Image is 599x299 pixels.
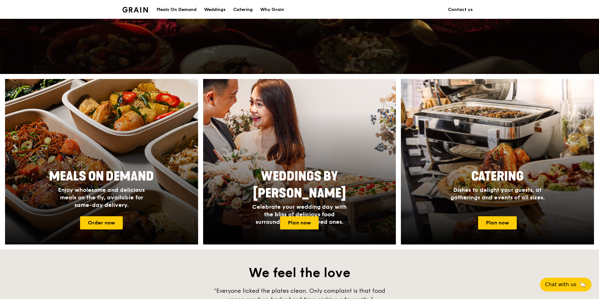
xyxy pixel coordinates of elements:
[233,0,253,19] div: Catering
[80,216,123,229] a: Order now
[260,0,284,19] div: Why Grain
[200,0,229,19] a: Weddings
[49,169,154,184] span: Meals On Demand
[478,216,517,229] a: Plan now
[229,0,256,19] a: Catering
[58,186,145,208] span: Enjoy wholesome and delicious meals on the fly, available for same-day delivery.
[444,0,477,19] a: Contact us
[545,281,576,288] span: Chat with us
[122,7,148,13] img: Grain
[579,281,586,288] span: 🦙
[280,216,319,229] a: Plan now
[203,79,396,244] a: Weddings by [PERSON_NAME]Celebrate your wedding day with the bliss of delicious food surrounded b...
[253,169,346,201] span: Weddings by [PERSON_NAME]
[451,186,545,201] span: Dishes to delight your guests, at gatherings and events of all sizes.
[5,79,198,244] a: Meals On DemandEnjoy wholesome and delicious meals on the fly, available for same-day delivery.Or...
[157,0,197,19] div: Meals On Demand
[256,0,288,19] a: Why Grain
[252,203,347,225] span: Celebrate your wedding day with the bliss of delicious food surrounded by your loved ones.
[203,79,396,244] img: weddings-card.4f3003b8.jpg
[471,169,524,184] span: Catering
[540,278,591,291] button: Chat with us🦙
[401,79,594,244] img: catering-card.e1cfaf3e.jpg
[401,79,594,244] a: CateringDishes to delight your guests, at gatherings and events of all sizes.Plan now
[204,0,226,19] div: Weddings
